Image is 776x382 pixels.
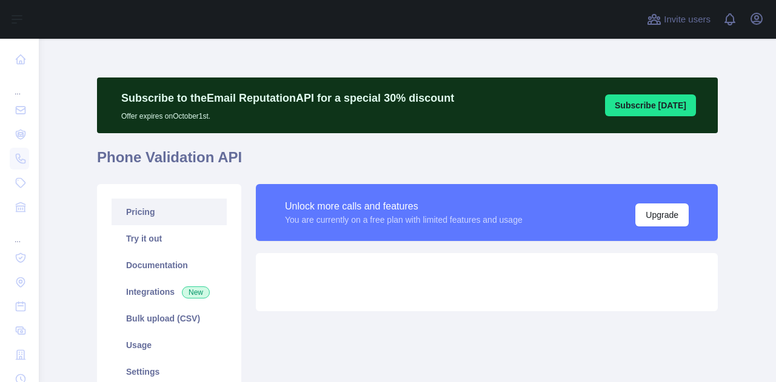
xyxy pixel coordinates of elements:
[635,203,689,226] button: Upgrade
[112,278,227,305] a: Integrations New
[10,73,29,97] div: ...
[112,305,227,332] a: Bulk upload (CSV)
[10,220,29,245] div: ...
[664,13,711,27] span: Invite users
[121,90,454,107] p: Subscribe to the Email Reputation API for a special 30 % discount
[644,10,713,29] button: Invite users
[605,94,696,116] button: Subscribe [DATE]
[182,286,210,298] span: New
[112,225,227,252] a: Try it out
[97,148,718,177] h1: Phone Validation API
[121,107,454,121] p: Offer expires on October 1st.
[112,199,227,225] a: Pricing
[285,214,523,226] div: You are currently on a free plan with limited features and usage
[112,252,227,278] a: Documentation
[112,332,227,358] a: Usage
[285,199,523,214] div: Unlock more calls and features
